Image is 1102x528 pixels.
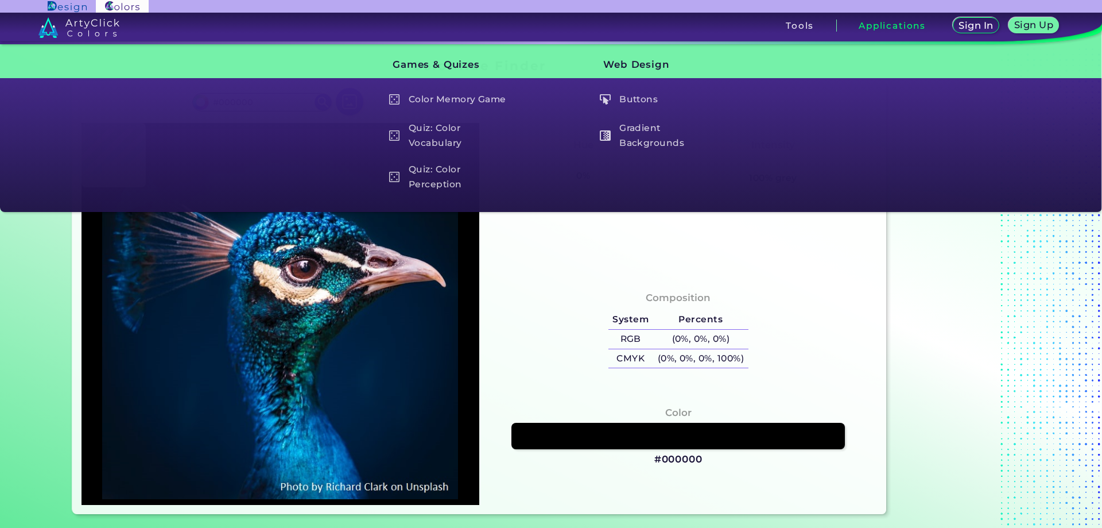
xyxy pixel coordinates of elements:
[653,330,748,349] h5: (0%, 0%, 0%)
[608,310,653,329] h5: System
[594,88,728,110] h5: Buttons
[608,349,653,368] h5: CMYK
[389,130,400,141] img: icon_game_white.svg
[594,120,728,152] h5: Gradient Backgrounds
[959,21,994,30] h5: Sign In
[646,290,711,306] h4: Composition
[952,17,1000,34] a: Sign In
[1008,17,1059,34] a: Sign Up
[665,404,692,421] h4: Color
[593,120,729,152] a: Gradient Backgrounds
[383,120,517,152] h5: Quiz: Color Vocabulary
[389,94,400,105] img: icon_game_white.svg
[1014,20,1054,30] h5: Sign Up
[382,120,518,152] a: Quiz: Color Vocabulary
[653,349,748,368] h5: (0%, 0%, 0%, 100%)
[373,51,518,79] h3: Games & Quizes
[653,310,748,329] h5: Percents
[383,88,517,110] h5: Color Memory Game
[600,94,611,105] img: icon_click_button_white.svg
[382,88,518,110] a: Color Memory Game
[786,21,814,30] h3: Tools
[389,172,400,183] img: icon_game_white.svg
[38,17,119,38] img: logo_artyclick_colors_white.svg
[593,88,729,110] a: Buttons
[48,1,86,12] img: ArtyClick Design logo
[584,51,729,79] h3: Web Design
[87,129,474,499] img: img_pavlin.jpg
[608,330,653,349] h5: RGB
[859,21,926,30] h3: Applications
[600,130,611,141] img: icon_gradient_white.svg
[382,161,518,194] a: Quiz: Color Perception
[383,161,517,194] h5: Quiz: Color Perception
[654,453,703,467] h3: #000000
